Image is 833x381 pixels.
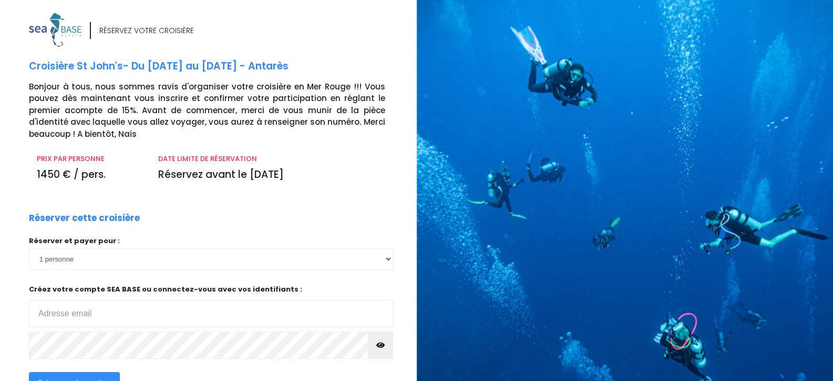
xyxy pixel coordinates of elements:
p: DATE LIMITE DE RÉSERVATION [158,154,385,164]
p: Créez votre compte SEA BASE ou connectez-vous avec vos identifiants : [29,284,393,328]
div: RÉSERVEZ VOTRE CROISIÈRE [99,25,194,36]
p: Réservez avant le [DATE] [158,167,385,183]
p: 1450 € / pers. [37,167,142,183]
p: Réserver cette croisière [29,212,140,225]
p: Bonjour à tous, nous sommes ravis d'organiser votre croisière en Mer Rouge !!! Vous pouvez dès ma... [29,81,409,141]
input: Adresse email [29,300,393,327]
p: Réserver et payer pour : [29,236,393,246]
img: logo_color1.png [29,13,81,47]
p: PRIX PAR PERSONNE [37,154,142,164]
p: Croisière St John's- Du [DATE] au [DATE] - Antarès [29,59,409,74]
